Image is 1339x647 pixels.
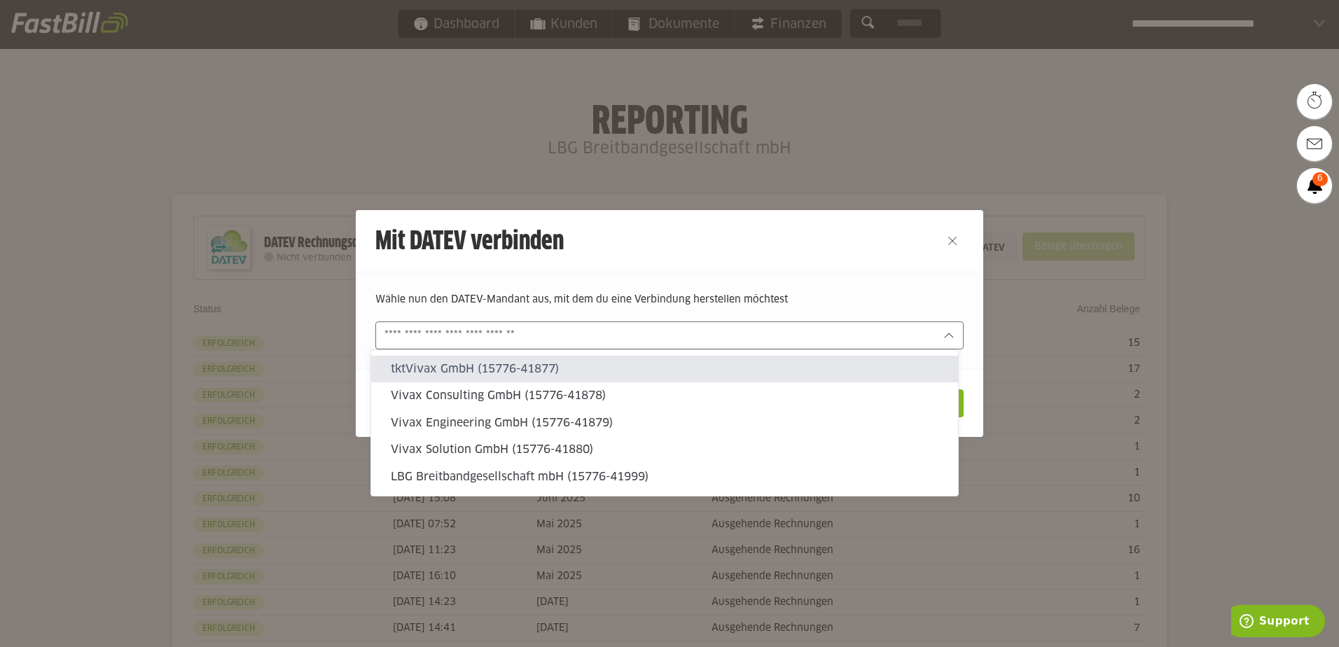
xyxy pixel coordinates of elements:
[371,382,958,409] sl-option: Vivax Consulting GmbH (15776-41878)
[1312,172,1328,186] span: 6
[371,436,958,463] sl-option: Vivax Solution GmbH (15776-41880)
[375,292,964,307] p: Wähle nun den DATEV-Mandant aus, mit dem du eine Verbindung herstellen möchtest
[371,356,958,382] sl-option: tktVivax GmbH (15776-41877)
[1297,168,1332,203] a: 6
[371,410,958,436] sl-option: Vivax Engineering GmbH (15776-41879)
[371,464,958,490] sl-option: LBG Breitbandgesellschaft mbH (15776-41999)
[1231,605,1325,640] iframe: Öffnet ein Widget, in dem Sie weitere Informationen finden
